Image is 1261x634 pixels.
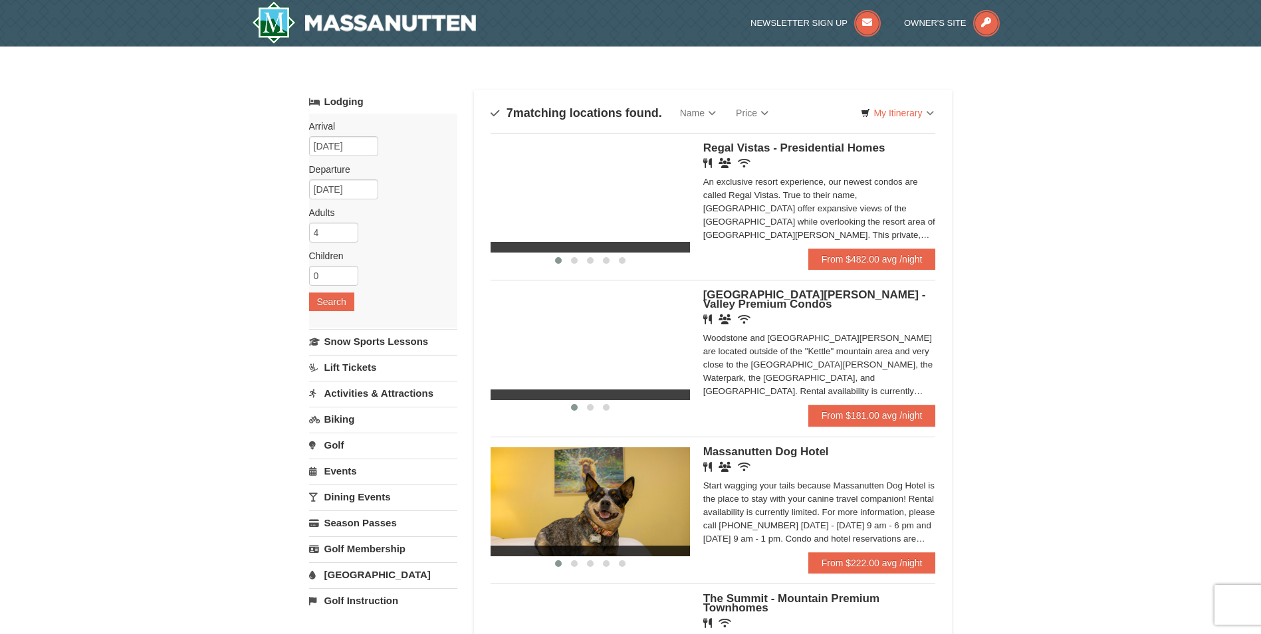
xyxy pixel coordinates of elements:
a: Snow Sports Lessons [309,329,457,354]
span: Massanutten Dog Hotel [703,445,829,458]
span: 7 [507,106,513,120]
img: Massanutten Resort Logo [252,1,477,44]
span: Regal Vistas - Presidential Homes [703,142,885,154]
a: Golf Membership [309,536,457,561]
div: Start wagging your tails because Massanutten Dog Hotel is the place to stay with your canine trav... [703,479,936,546]
span: Newsletter Sign Up [750,18,848,28]
a: Lodging [309,90,457,114]
h4: matching locations found. [491,106,662,120]
a: Price [726,100,778,126]
i: Restaurant [703,314,712,324]
label: Departure [309,163,447,176]
i: Wireless Internet (free) [719,618,731,628]
a: Newsletter Sign Up [750,18,881,28]
i: Banquet Facilities [719,314,731,324]
a: From $222.00 avg /night [808,552,936,574]
button: Search [309,292,354,311]
a: My Itinerary [852,103,942,123]
a: Biking [309,407,457,431]
a: Lift Tickets [309,355,457,379]
i: Wireless Internet (free) [738,158,750,168]
span: The Summit - Mountain Premium Townhomes [703,592,879,614]
a: From $482.00 avg /night [808,249,936,270]
span: Owner's Site [904,18,967,28]
a: Golf Instruction [309,588,457,613]
a: Owner's Site [904,18,1000,28]
label: Children [309,249,447,263]
i: Banquet Facilities [719,158,731,168]
a: Season Passes [309,510,457,535]
i: Restaurant [703,158,712,168]
span: [GEOGRAPHIC_DATA][PERSON_NAME] - Valley Premium Condos [703,288,926,310]
div: Woodstone and [GEOGRAPHIC_DATA][PERSON_NAME] are located outside of the "Kettle" mountain area an... [703,332,936,398]
a: [GEOGRAPHIC_DATA] [309,562,457,587]
a: Dining Events [309,484,457,509]
a: Events [309,459,457,483]
i: Wireless Internet (free) [738,314,750,324]
label: Arrival [309,120,447,133]
i: Restaurant [703,462,712,472]
a: Massanutten Resort [252,1,477,44]
i: Banquet Facilities [719,462,731,472]
label: Adults [309,206,447,219]
a: Activities & Attractions [309,381,457,405]
a: Name [670,100,726,126]
a: From $181.00 avg /night [808,405,936,426]
div: An exclusive resort experience, our newest condos are called Regal Vistas. True to their name, [G... [703,175,936,242]
i: Wireless Internet (free) [738,462,750,472]
i: Restaurant [703,618,712,628]
a: Golf [309,433,457,457]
